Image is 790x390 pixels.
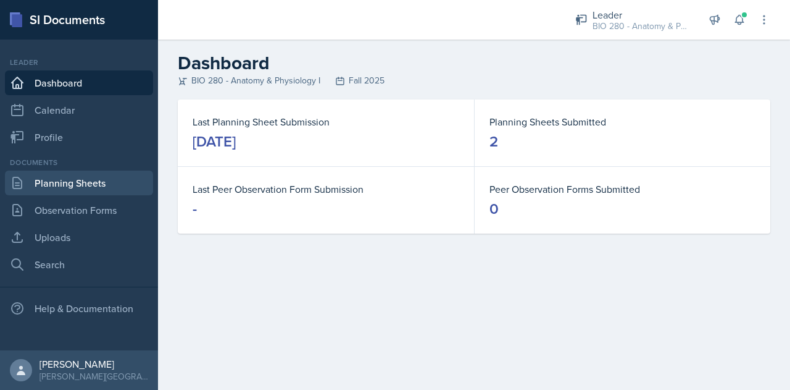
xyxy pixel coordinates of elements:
div: 0 [489,199,499,219]
a: Observation Forms [5,198,153,223]
dt: Last Planning Sheet Submission [193,114,459,129]
div: [PERSON_NAME][GEOGRAPHIC_DATA] [39,370,148,383]
dt: Planning Sheets Submitted [489,114,755,129]
a: Search [5,252,153,277]
div: [DATE] [193,132,236,151]
div: [PERSON_NAME] [39,358,148,370]
div: - [193,199,197,219]
a: Calendar [5,98,153,122]
dt: Last Peer Observation Form Submission [193,182,459,197]
h2: Dashboard [178,52,770,74]
div: Documents [5,157,153,168]
a: Profile [5,125,153,150]
a: Uploads [5,225,153,250]
div: BIO 280 - Anatomy & Physiology I Fall 2025 [178,74,770,87]
div: Leader [592,7,691,22]
a: Planning Sheets [5,171,153,195]
div: Leader [5,57,153,68]
div: 2 [489,132,498,151]
div: BIO 280 - Anatomy & Physiology I / Fall 2025 [592,20,691,33]
dt: Peer Observation Forms Submitted [489,182,755,197]
div: Help & Documentation [5,296,153,321]
a: Dashboard [5,70,153,95]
